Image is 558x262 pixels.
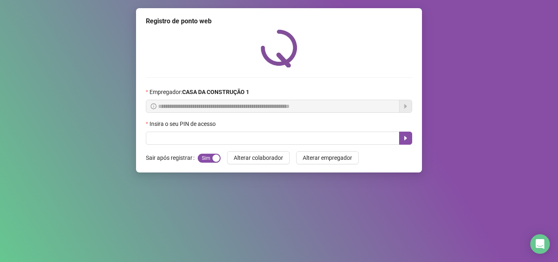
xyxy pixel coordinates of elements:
[261,29,297,67] img: QRPoint
[530,234,550,254] div: Open Intercom Messenger
[146,151,198,164] label: Sair após registrar
[151,103,156,109] span: info-circle
[227,151,290,164] button: Alterar colaborador
[146,119,221,128] label: Insira o seu PIN de acesso
[150,87,249,96] span: Empregador :
[182,89,249,95] strong: CASA DA CONSTRUÇÃO 1
[303,153,352,162] span: Alterar empregador
[402,135,409,141] span: caret-right
[296,151,359,164] button: Alterar empregador
[234,153,283,162] span: Alterar colaborador
[146,16,412,26] div: Registro de ponto web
